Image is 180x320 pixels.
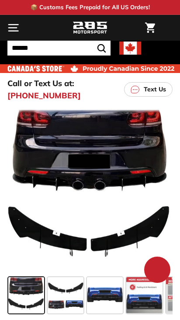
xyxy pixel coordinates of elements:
[142,257,173,285] inbox-online-store-chat: Shopify online store chat
[124,82,173,97] a: Text Us
[7,90,81,101] a: [PHONE_NUMBER]
[31,3,150,12] p: 📦 Customs Fees Prepaid for All US Orders!
[144,85,166,94] p: Text Us
[7,77,74,89] p: Call or Text Us at:
[7,41,111,56] input: Search
[73,21,107,35] img: Logo_285_Motorsport_areodynamics_components
[141,15,159,40] a: Cart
